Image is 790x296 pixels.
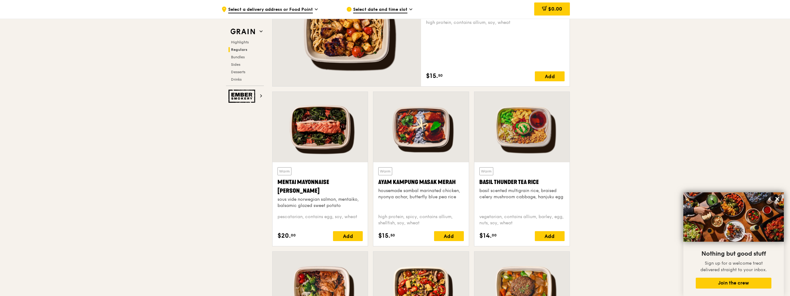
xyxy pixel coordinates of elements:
[535,231,565,241] div: Add
[353,7,407,13] span: Select date and time slot
[701,250,766,258] span: Nothing but good stuff
[291,233,296,238] span: 00
[378,178,464,186] div: Ayam Kampung Masak Merah
[683,192,784,242] img: DSC07876-Edit02-Large.jpeg
[378,188,464,200] div: housemade sambal marinated chicken, nyonya achar, butterfly blue pea rice
[378,167,392,175] div: Warm
[228,7,313,13] span: Select a delivery address or Food Point
[378,214,464,226] div: high protein, spicy, contains allium, shellfish, soy, wheat
[479,167,493,175] div: Warm
[426,71,438,81] span: $15.
[479,178,565,186] div: Basil Thunder Tea Rice
[277,214,363,226] div: pescatarian, contains egg, soy, wheat
[229,90,257,103] img: Ember Smokery web logo
[492,233,497,238] span: 00
[426,20,565,26] div: high protein, contains allium, soy, wheat
[438,73,443,78] span: 50
[277,231,291,240] span: $20.
[231,47,247,52] span: Regulars
[231,40,249,44] span: Highlights
[535,71,565,81] div: Add
[390,233,395,238] span: 50
[378,231,390,240] span: $15.
[700,261,767,272] span: Sign up for a welcome treat delivered straight to your inbox.
[277,167,291,175] div: Warm
[277,178,363,195] div: Mentai Mayonnaise [PERSON_NAME]
[434,231,464,241] div: Add
[231,55,245,59] span: Bundles
[229,26,257,37] img: Grain web logo
[479,231,492,240] span: $14.
[277,196,363,209] div: sous vide norwegian salmon, mentaiko, balsamic glazed sweet potato
[548,6,562,12] span: $0.00
[231,62,240,67] span: Sides
[696,278,771,289] button: Join the crew
[479,214,565,226] div: vegetarian, contains allium, barley, egg, nuts, soy, wheat
[231,70,245,74] span: Desserts
[479,188,565,200] div: basil scented multigrain rice, braised celery mushroom cabbage, hanjuku egg
[333,231,363,241] div: Add
[231,77,242,82] span: Drinks
[772,194,782,204] button: Close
